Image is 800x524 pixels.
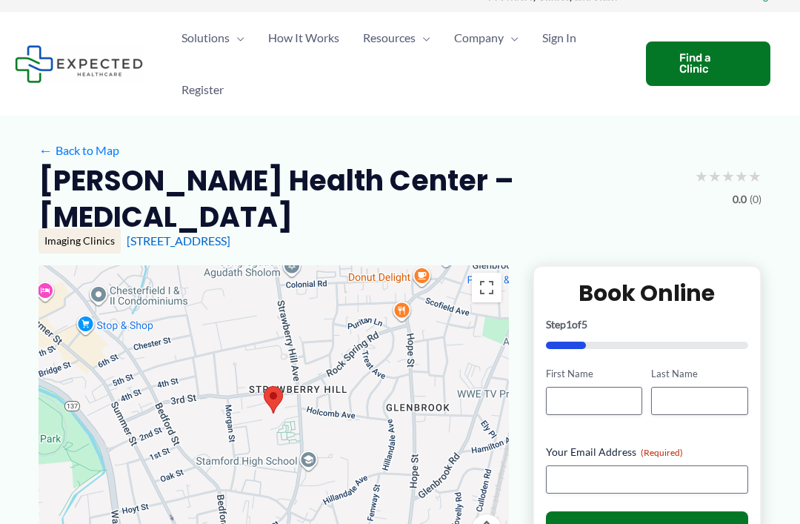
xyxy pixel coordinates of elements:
[566,318,572,331] span: 1
[442,12,530,64] a: CompanyMenu Toggle
[504,12,519,64] span: Menu Toggle
[127,233,230,248] a: [STREET_ADDRESS]
[651,367,748,381] label: Last Name
[546,445,748,460] label: Your Email Address
[472,273,501,302] button: Toggle fullscreen view
[181,12,230,64] span: Solutions
[39,139,119,162] a: ←Back to Map
[170,64,236,116] a: Register
[170,12,256,64] a: SolutionsMenu Toggle
[546,319,748,330] p: Step of
[721,162,735,190] span: ★
[268,12,339,64] span: How It Works
[39,228,121,253] div: Imaging Clinics
[39,162,683,236] h2: [PERSON_NAME] Health Center – [MEDICAL_DATA]
[646,42,770,86] a: Find a Clinic
[542,12,576,64] span: Sign In
[750,190,761,209] span: (0)
[695,162,708,190] span: ★
[641,447,683,458] span: (Required)
[735,162,748,190] span: ★
[181,64,224,116] span: Register
[230,12,244,64] span: Menu Toggle
[708,162,721,190] span: ★
[546,367,643,381] label: First Name
[363,12,416,64] span: Resources
[454,12,504,64] span: Company
[351,12,442,64] a: ResourcesMenu Toggle
[748,162,761,190] span: ★
[530,12,588,64] a: Sign In
[733,190,747,209] span: 0.0
[546,279,748,308] h2: Book Online
[170,12,631,116] nav: Primary Site Navigation
[15,45,143,83] img: Expected Healthcare Logo - side, dark font, small
[416,12,430,64] span: Menu Toggle
[581,318,587,331] span: 5
[256,12,351,64] a: How It Works
[39,143,53,157] span: ←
